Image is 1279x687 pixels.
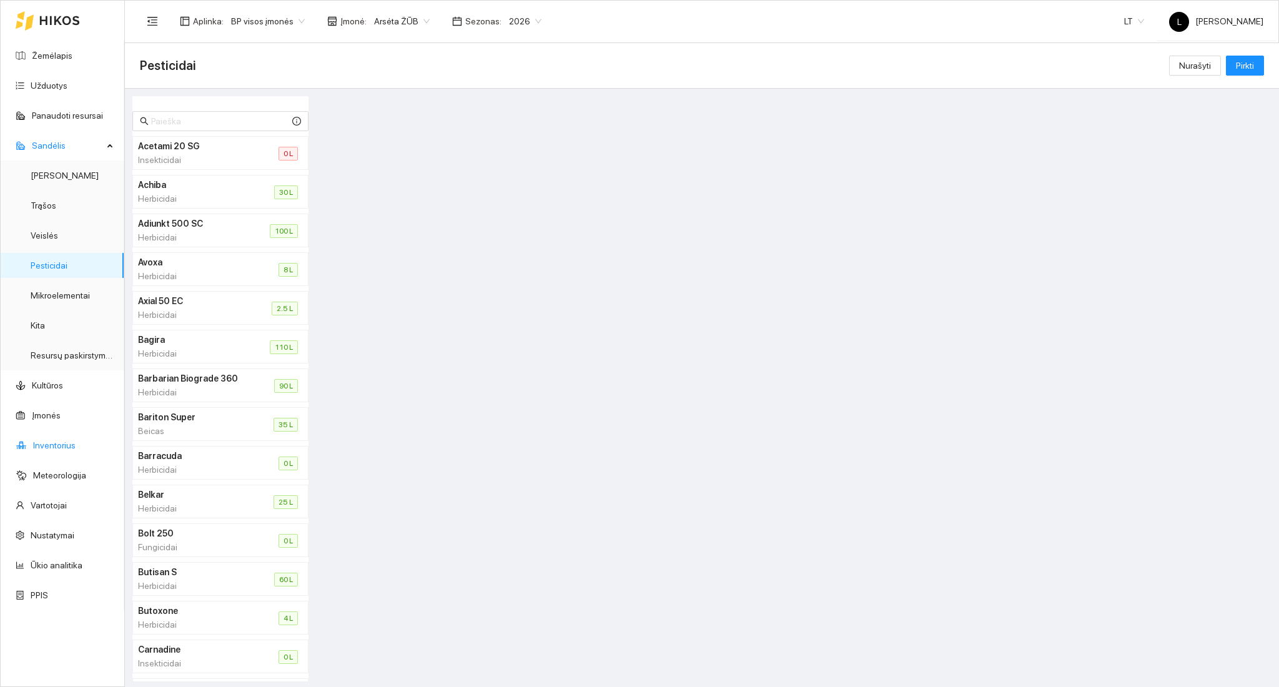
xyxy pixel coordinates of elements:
[231,12,305,31] span: BP visos įmonės
[140,9,165,34] button: menu-fold
[31,171,99,180] a: [PERSON_NAME]
[138,178,244,192] h4: Achiba
[274,573,298,586] span: 60 L
[279,611,298,625] span: 4 L
[138,526,249,540] h4: Bolt 250
[138,579,244,593] div: Herbicidai
[279,457,298,470] span: 0 L
[327,16,337,26] span: shop
[374,12,430,31] span: Arsėta ŽŪB
[138,463,249,477] div: Herbicidai
[31,230,58,240] a: Veislės
[274,185,298,199] span: 30 L
[138,192,244,205] div: Herbicidai
[140,117,149,126] span: search
[31,530,74,540] a: Nustatymai
[270,224,298,238] span: 100 L
[138,372,244,385] h4: Barbarian Biograde 360
[452,16,462,26] span: calendar
[509,12,541,31] span: 2026
[465,14,501,28] span: Sezonas :
[32,380,63,390] a: Kultūros
[138,269,249,283] div: Herbicidai
[32,51,72,61] a: Žemėlapis
[274,418,298,432] span: 35 L
[138,502,244,515] div: Herbicidai
[138,308,242,322] div: Herbicidai
[138,565,244,579] h4: Butisan S
[138,139,249,153] h4: Acetami 20 SG
[138,540,249,554] div: Fungicidai
[147,16,158,27] span: menu-fold
[33,470,86,480] a: Meteorologija
[1226,56,1264,76] button: Pirkti
[340,14,367,28] span: Įmonė :
[180,16,190,26] span: layout
[138,347,240,360] div: Herbicidai
[31,560,82,570] a: Ūkio analitika
[279,263,298,277] span: 8 L
[138,385,244,399] div: Herbicidai
[1169,16,1263,26] span: [PERSON_NAME]
[138,230,240,244] div: Herbicidai
[31,590,48,600] a: PPIS
[31,81,67,91] a: Užduotys
[32,410,61,420] a: Įmonės
[1124,12,1144,31] span: LT
[31,200,56,210] a: Trąšos
[138,488,244,502] h4: Belkar
[138,255,249,269] h4: Avoxa
[138,217,240,230] h4: Adiunkt 500 SC
[140,56,196,76] span: Pesticidai
[279,650,298,664] span: 0 L
[151,114,290,128] input: Paieška
[138,656,249,670] div: Insekticidai
[138,333,240,347] h4: Bagira
[138,643,249,656] h4: Carnadine
[31,350,115,360] a: Resursų paskirstymas
[138,618,249,631] div: Herbicidai
[31,320,45,330] a: Kita
[279,147,298,161] span: 0 L
[138,424,244,438] div: Beicas
[1177,12,1182,32] span: L
[33,440,76,450] a: Inventorius
[32,111,103,121] a: Panaudoti resursai
[193,14,224,28] span: Aplinka :
[1169,56,1221,76] button: Nurašyti
[1236,59,1254,72] span: Pirkti
[138,449,249,463] h4: Barracuda
[31,500,67,510] a: Vartotojai
[272,302,298,315] span: 2.5 L
[138,153,249,167] div: Insekticidai
[292,117,301,126] span: info-circle
[274,379,298,393] span: 90 L
[138,410,244,424] h4: Bariton Super
[32,133,103,158] span: Sandėlis
[279,534,298,548] span: 0 L
[138,294,242,308] h4: Axial 50 EC
[31,290,90,300] a: Mikroelementai
[1179,59,1211,72] span: Nurašyti
[31,260,67,270] a: Pesticidai
[270,340,298,354] span: 110 L
[274,495,298,509] span: 25 L
[138,604,249,618] h4: Butoxone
